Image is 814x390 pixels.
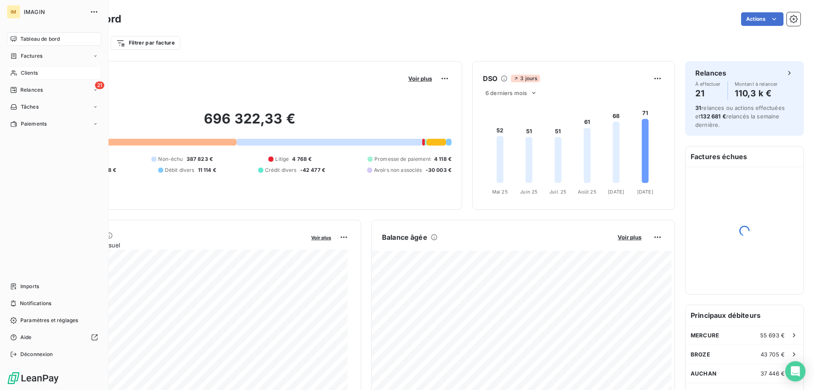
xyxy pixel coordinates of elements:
[21,52,42,60] span: Factures
[511,75,540,82] span: 3 jours
[20,300,51,307] span: Notifications
[21,120,47,128] span: Paiements
[7,331,101,344] a: Aide
[785,361,806,382] div: Open Intercom Messenger
[741,12,783,26] button: Actions
[95,81,104,89] span: 21
[691,332,719,339] span: MERCURE
[700,113,726,120] span: 132 681 €
[686,146,803,167] h6: Factures échues
[311,235,331,241] span: Voir plus
[7,371,59,385] img: Logo LeanPay
[406,75,435,82] button: Voir plus
[434,155,452,163] span: 4 118 €
[309,233,334,241] button: Voir plus
[24,8,85,15] span: IMAGIN
[21,103,39,111] span: Tâches
[695,68,726,78] h6: Relances
[695,104,701,111] span: 31
[483,73,497,84] h6: DSO
[761,351,785,358] span: 43 705 €
[695,87,721,100] h4: 21
[761,370,785,377] span: 37 446 €
[735,81,778,87] span: Montant à relancer
[275,155,289,163] span: Litige
[382,232,427,242] h6: Balance âgée
[618,234,641,241] span: Voir plus
[165,166,195,174] span: Débit divers
[187,155,213,163] span: 387 823 €
[20,351,53,358] span: Déconnexion
[549,189,566,195] tspan: Juil. 25
[695,104,785,128] span: relances ou actions effectuées et relancés la semaine dernière.
[374,155,431,163] span: Promesse de paiement
[20,35,60,43] span: Tableau de bord
[485,90,527,96] span: 6 derniers mois
[691,370,716,377] span: AUCHAN
[426,166,452,174] span: -30 003 €
[111,36,180,50] button: Filtrer par facture
[48,110,452,136] h2: 696 322,33 €
[265,166,297,174] span: Crédit divers
[578,189,597,195] tspan: Août 25
[20,86,43,94] span: Relances
[615,233,644,241] button: Voir plus
[300,166,325,174] span: -42 477 €
[374,166,422,174] span: Avoirs non associés
[691,351,710,358] span: BROZE
[158,155,183,163] span: Non-échu
[735,87,778,100] h4: 110,3 k €
[48,241,305,250] span: Chiffre d'affaires mensuel
[20,317,78,324] span: Paramètres et réglages
[408,75,432,82] span: Voir plus
[520,189,538,195] tspan: Juin 25
[20,283,39,290] span: Imports
[20,334,32,341] span: Aide
[637,189,653,195] tspan: [DATE]
[760,332,785,339] span: 55 693 €
[292,155,312,163] span: 4 768 €
[7,5,20,19] div: IM
[21,69,38,77] span: Clients
[492,189,508,195] tspan: Mai 25
[686,305,803,325] h6: Principaux débiteurs
[198,166,216,174] span: 11 114 €
[608,189,624,195] tspan: [DATE]
[695,81,721,87] span: À effectuer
